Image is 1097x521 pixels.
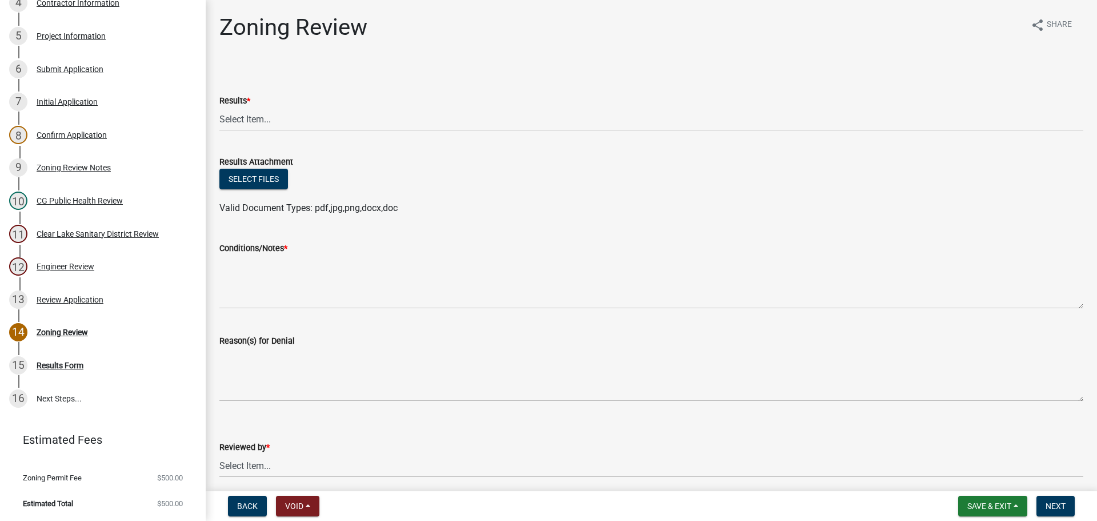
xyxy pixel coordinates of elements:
button: shareShare [1022,14,1081,36]
button: Next [1036,496,1075,516]
div: 12 [9,257,27,276]
button: Back [228,496,267,516]
i: share [1031,18,1044,32]
span: Next [1046,502,1066,511]
span: Void [285,502,303,511]
div: 11 [9,225,27,243]
div: CG Public Health Review [37,197,123,205]
div: Results Form [37,361,83,369]
div: Engineer Review [37,263,94,271]
label: Results [219,97,250,105]
div: 14 [9,323,27,341]
button: Select files [219,169,288,189]
div: 16 [9,389,27,408]
span: $500.00 [157,474,183,482]
span: Zoning Permit Fee [23,474,82,482]
span: Valid Document Types: pdf,jpg,png,docx,doc [219,202,398,213]
div: 7 [9,93,27,111]
div: Zoning Review [37,328,88,336]
button: Void [276,496,319,516]
h1: Zoning Review [219,14,367,41]
div: Submit Application [37,65,103,73]
div: 10 [9,192,27,210]
label: Conditions/Notes [219,245,287,253]
div: Project Information [37,32,106,40]
label: Reviewed by [219,444,270,452]
div: 6 [9,60,27,78]
div: 13 [9,291,27,309]
div: Initial Application [37,98,98,106]
a: Estimated Fees [9,428,187,451]
span: Share [1047,18,1072,32]
label: Reason(s) for Denial [219,337,295,345]
span: Estimated Total [23,500,73,507]
div: 8 [9,126,27,144]
div: Review Application [37,296,103,304]
div: Confirm Application [37,131,107,139]
label: Results Attachment [219,158,293,166]
div: 5 [9,27,27,45]
span: $500.00 [157,500,183,507]
span: Back [237,502,258,511]
button: Save & Exit [958,496,1027,516]
div: 9 [9,158,27,177]
div: 15 [9,356,27,375]
div: Clear Lake Sanitary District Review [37,230,159,238]
span: Save & Exit [967,502,1011,511]
div: Zoning Review Notes [37,164,111,172]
